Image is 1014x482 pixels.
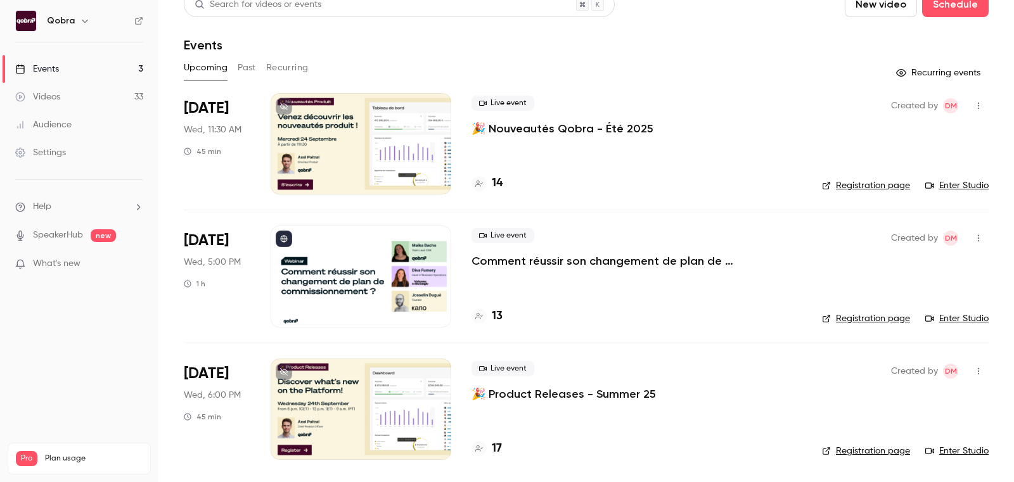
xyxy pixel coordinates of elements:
a: Enter Studio [925,312,989,325]
span: Wed, 11:30 AM [184,124,241,136]
span: Wed, 6:00 PM [184,389,241,402]
h1: Events [184,37,222,53]
span: Dylan Manceau [943,98,958,113]
div: Settings [15,146,66,159]
span: DM [945,231,957,246]
span: [DATE] [184,98,229,118]
span: Dylan Manceau [943,364,958,379]
li: help-dropdown-opener [15,200,143,213]
a: Enter Studio [925,179,989,192]
span: new [91,229,116,242]
span: DM [945,364,957,379]
a: Registration page [822,179,910,192]
span: Plan usage [45,453,143,464]
a: Enter Studio [925,445,989,457]
button: Recurring events [890,63,989,83]
a: Comment réussir son changement de plan de commissionnement ? [472,253,802,269]
div: 1 h [184,279,205,289]
span: Live event [472,96,534,111]
div: 45 min [184,146,221,156]
div: Videos [15,91,60,103]
a: 🎉 Product Releases - Summer 25 [472,386,656,402]
span: Created by [891,231,938,246]
span: Help [33,200,51,213]
a: 14 [472,175,503,192]
span: Pro [16,451,37,466]
span: Wed, 5:00 PM [184,256,241,269]
button: Upcoming [184,58,228,78]
a: Registration page [822,445,910,457]
span: What's new [33,257,80,270]
div: Sep 24 Wed, 6:00 PM (Europe/Paris) [184,358,250,460]
span: [DATE] [184,364,229,384]
div: Audience [15,118,72,131]
button: Recurring [266,58,309,78]
h4: 14 [492,175,503,192]
span: Live event [472,228,534,243]
div: Events [15,63,59,75]
button: Past [238,58,256,78]
span: Dylan Manceau [943,231,958,246]
span: Live event [472,361,534,376]
img: Qobra [16,11,36,31]
a: 13 [472,308,503,325]
a: Registration page [822,312,910,325]
h4: 13 [492,308,503,325]
span: Created by [891,98,938,113]
h4: 17 [492,440,502,457]
a: 🎉 Nouveautés Qobra - Été 2025 [472,121,653,136]
div: Sep 24 Wed, 11:30 AM (Europe/Paris) [184,93,250,194]
a: 17 [472,440,502,457]
span: [DATE] [184,231,229,251]
div: Sep 24 Wed, 5:00 PM (Europe/Paris) [184,225,250,327]
h6: Qobra [47,15,75,27]
a: SpeakerHub [33,229,83,242]
div: 45 min [184,412,221,422]
span: Created by [891,364,938,379]
span: DM [945,98,957,113]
